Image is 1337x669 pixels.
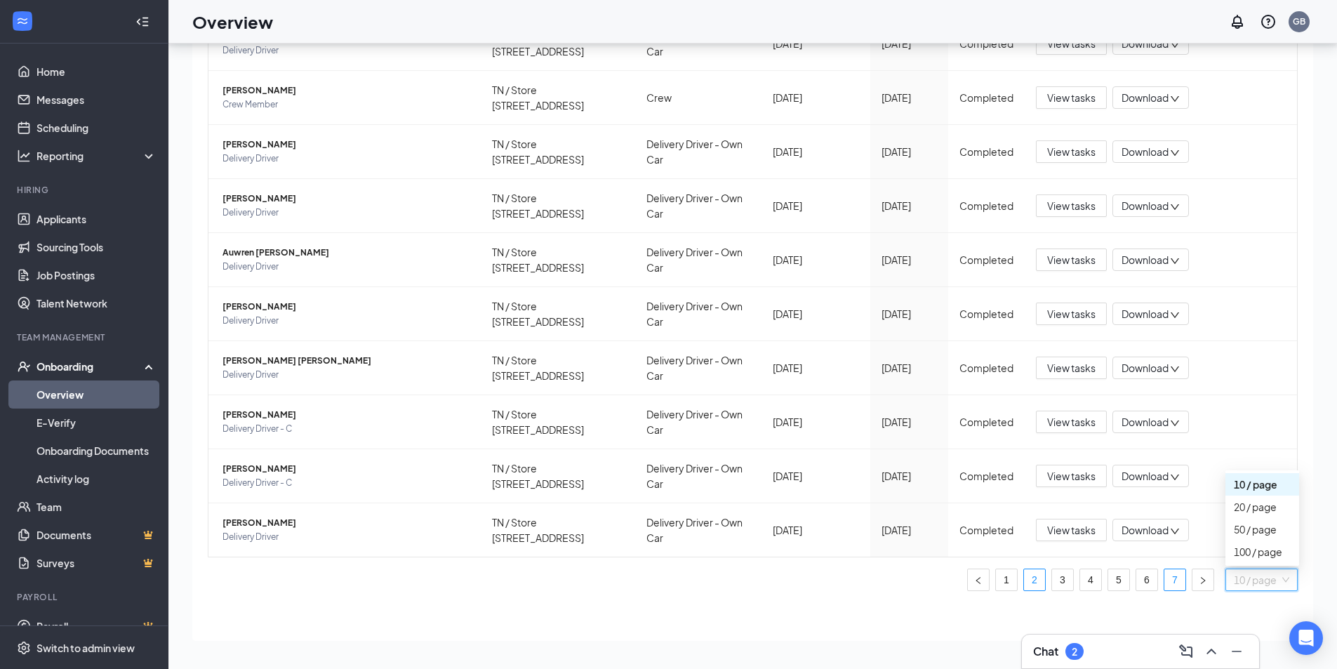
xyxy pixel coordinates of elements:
[1170,40,1180,50] span: down
[882,198,937,213] div: [DATE]
[773,306,858,322] div: [DATE]
[959,90,1013,105] div: Completed
[36,380,157,409] a: Overview
[1225,569,1298,591] div: Page Size
[773,90,858,105] div: [DATE]
[1023,569,1046,591] li: 2
[17,641,31,655] svg: Settings
[959,198,1013,213] div: Completed
[1234,569,1289,590] span: 10 / page
[135,15,149,29] svg: Collapse
[959,414,1013,430] div: Completed
[1036,86,1107,109] button: View tasks
[1203,643,1220,660] svg: ChevronUp
[959,360,1013,376] div: Completed
[1047,522,1096,538] span: View tasks
[1033,644,1058,659] h3: Chat
[1170,310,1180,320] span: down
[635,503,761,557] td: Delivery Driver - Own Car
[1108,569,1129,590] a: 5
[1047,306,1096,322] span: View tasks
[222,246,470,260] span: Auwren [PERSON_NAME]
[17,149,31,163] svg: Analysis
[1122,199,1169,213] span: Download
[36,641,135,655] div: Switch to admin view
[222,516,470,530] span: [PERSON_NAME]
[1170,526,1180,536] span: down
[773,36,858,51] div: [DATE]
[1170,202,1180,212] span: down
[1122,37,1169,51] span: Download
[36,612,157,640] a: PayrollCrown
[1047,90,1096,105] span: View tasks
[635,71,761,125] td: Crew
[1260,13,1277,30] svg: QuestionInfo
[1234,522,1291,537] div: 50 / page
[222,152,470,166] span: Delivery Driver
[1200,640,1223,663] button: ChevronUp
[635,395,761,449] td: Delivery Driver - Own Car
[1170,148,1180,158] span: down
[36,409,157,437] a: E-Verify
[481,179,635,233] td: TN / Store [STREET_ADDRESS]
[17,331,154,343] div: Team Management
[635,449,761,503] td: Delivery Driver - Own Car
[1170,94,1180,104] span: down
[481,287,635,341] td: TN / Store [STREET_ADDRESS]
[1036,303,1107,325] button: View tasks
[481,395,635,449] td: TN / Store [STREET_ADDRESS]
[1225,496,1299,518] div: 20 / page
[1024,569,1045,590] a: 2
[1136,569,1157,590] a: 6
[481,125,635,179] td: TN / Store [STREET_ADDRESS]
[222,300,470,314] span: [PERSON_NAME]
[1164,569,1185,590] a: 7
[1225,518,1299,541] div: 50 / page
[1072,646,1077,658] div: 2
[1047,198,1096,213] span: View tasks
[222,462,470,476] span: [PERSON_NAME]
[882,522,937,538] div: [DATE]
[882,306,937,322] div: [DATE]
[222,84,470,98] span: [PERSON_NAME]
[1170,364,1180,374] span: down
[36,114,157,142] a: Scheduling
[481,341,635,395] td: TN / Store [STREET_ADDRESS]
[36,261,157,289] a: Job Postings
[1047,252,1096,267] span: View tasks
[959,306,1013,322] div: Completed
[1228,643,1245,660] svg: Minimize
[1122,523,1169,538] span: Download
[996,569,1017,590] a: 1
[36,149,157,163] div: Reporting
[1225,640,1248,663] button: Minimize
[1170,418,1180,428] span: down
[1225,541,1299,563] div: 100 / page
[36,493,157,521] a: Team
[959,36,1013,51] div: Completed
[1051,569,1074,591] li: 3
[882,144,937,159] div: [DATE]
[1122,415,1169,430] span: Download
[635,179,761,233] td: Delivery Driver - Own Car
[1047,468,1096,484] span: View tasks
[1122,307,1169,322] span: Download
[1052,569,1073,590] a: 3
[773,360,858,376] div: [DATE]
[882,414,937,430] div: [DATE]
[1036,249,1107,271] button: View tasks
[1047,414,1096,430] span: View tasks
[222,44,470,58] span: Delivery Driver
[36,465,157,493] a: Activity log
[1080,569,1101,590] a: 4
[1122,469,1169,484] span: Download
[1192,569,1214,591] button: right
[17,359,31,373] svg: UserCheck
[1170,256,1180,266] span: down
[882,252,937,267] div: [DATE]
[959,468,1013,484] div: Completed
[36,359,145,373] div: Onboarding
[635,17,761,71] td: Delivery Driver - Own Car
[15,14,29,28] svg: WorkstreamLogo
[773,144,858,159] div: [DATE]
